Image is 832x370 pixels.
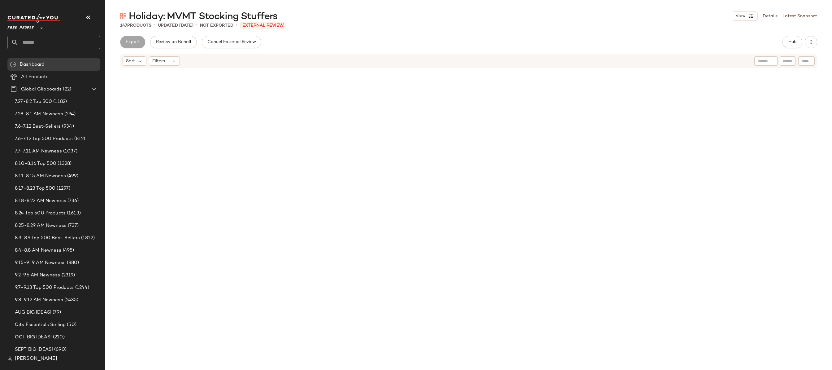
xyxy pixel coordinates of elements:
span: 8.4-8.8 AM Newness [15,247,62,254]
span: 8.25-8.29 AM Newness [15,222,67,229]
span: Free People [7,21,34,32]
span: (2319) [60,272,75,279]
img: svg%3e [7,356,12,361]
span: (1037) [62,148,78,155]
span: (1328) [56,160,71,167]
span: (690) [53,346,67,353]
span: (737) [67,222,79,229]
span: 9.7-9.13 Top 500 Products [15,284,74,291]
span: 7.6-7.12 Best-Sellers [15,123,61,130]
span: Global Clipboards [21,86,62,93]
div: Products [120,22,151,29]
span: 9.15-9.19 AM Newness [15,259,66,266]
a: Details [763,13,778,20]
span: 147 [120,23,127,28]
button: Hub [782,36,802,48]
button: Review on Behalf [150,36,197,48]
img: cfy_white_logo.C9jOOHJF.svg [7,14,60,23]
span: All Products [21,73,49,81]
span: 7.27-8.2 Top 500 [15,98,52,105]
span: • [196,22,197,29]
span: (1244) [74,284,89,291]
span: (79) [51,309,61,316]
span: (294) [63,111,76,118]
span: 8.24 Top 500 Products [15,210,66,217]
span: (1182) [52,98,67,105]
span: (812) [73,135,85,143]
span: Hub [788,40,797,45]
span: [PERSON_NAME] [15,355,57,363]
span: Filters [152,58,165,64]
a: Latest Snapshot [782,13,817,20]
span: 7.7-7.11 AM Newness [15,148,62,155]
span: Holiday: MVMT Stocking Stuffers [129,11,277,23]
span: 8.3-8.9 Top 500 Best-Sellers [15,235,80,242]
span: (495) [62,247,74,254]
span: (934) [61,123,74,130]
span: 8.18-8.22 AM Newness [15,197,66,205]
p: External REVIEW [240,22,286,29]
span: (22) [62,86,71,93]
span: • [154,22,155,29]
span: View [735,14,746,19]
span: AUG BIG IDEAS! [15,309,51,316]
button: View [732,11,758,21]
span: (499) [66,173,79,180]
span: 9.2-9.5 AM Newness [15,272,60,279]
span: (1297) [55,185,70,192]
span: 9.8-9.12 AM Newness [15,297,63,304]
span: City Essentials Selling [15,321,66,328]
span: Sort [126,58,135,64]
span: OCT BIG IDEAS! [15,334,52,341]
span: Dashboard [20,61,44,68]
span: (50) [66,321,76,328]
span: Cancel External Review [207,40,256,45]
span: (1812) [80,235,95,242]
p: Not Exported [200,22,233,29]
span: 7.28-8.1 AM Newness [15,111,63,118]
span: SEPT BIG IDEAS! [15,346,53,353]
span: (2435) [63,297,79,304]
img: svg%3e [120,13,126,19]
span: (736) [66,197,79,205]
span: (210) [52,334,65,341]
span: 8.10-8.16 Top 500 [15,160,56,167]
img: svg%3e [10,61,16,68]
span: (880) [66,259,79,266]
span: 8.11-8.15 AM Newness [15,173,66,180]
span: Review on Behalf [155,40,191,45]
button: Cancel External Review [202,36,261,48]
span: (1613) [66,210,81,217]
span: 7.6-7.12 Top 500 Products [15,135,73,143]
span: 8.17-8.23 Top 500 [15,185,55,192]
p: updated [DATE] [158,22,193,29]
span: • [236,22,237,29]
